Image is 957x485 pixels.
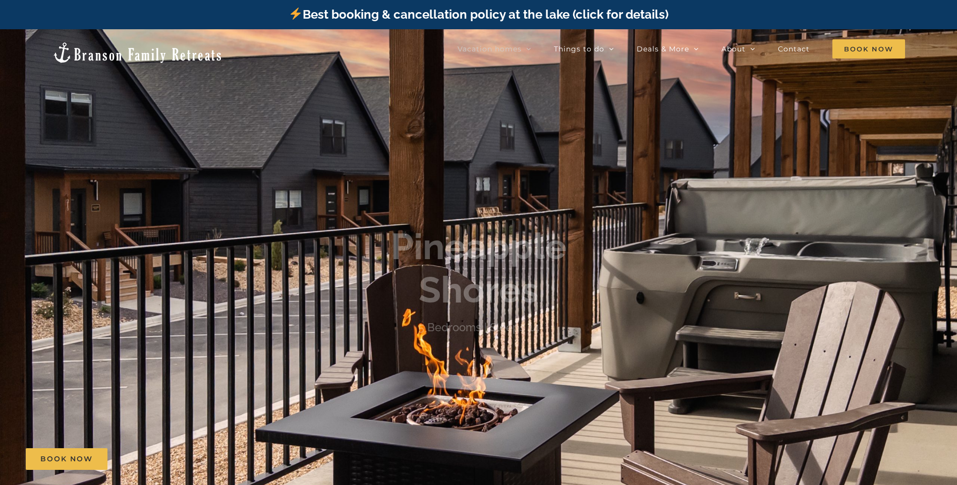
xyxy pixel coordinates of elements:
[458,45,522,52] span: Vacation homes
[637,39,699,59] a: Deals & More
[52,41,223,64] img: Branson Family Retreats Logo
[778,39,810,59] a: Contact
[832,39,905,58] span: Book Now
[290,8,302,20] img: ⚡️
[40,455,93,463] span: Book Now
[26,448,107,470] a: Book Now
[418,321,539,334] h4: 5 Bedrooms | Sleeps 14
[391,225,567,311] b: Pineapple Shores
[458,39,531,59] a: Vacation homes
[554,45,604,52] span: Things to do
[721,39,755,59] a: About
[637,45,689,52] span: Deals & More
[721,45,746,52] span: About
[778,45,810,52] span: Contact
[289,7,668,22] a: Best booking & cancellation policy at the lake (click for details)
[458,39,905,59] nav: Main Menu
[554,39,614,59] a: Things to do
